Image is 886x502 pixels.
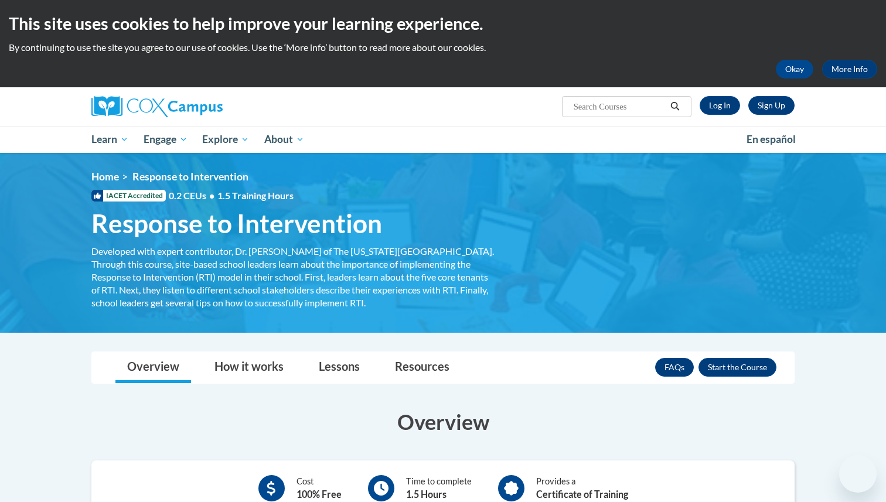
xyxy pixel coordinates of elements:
a: En español [739,127,803,152]
button: Okay [776,60,813,78]
a: Overview [115,352,191,383]
span: Learn [91,132,128,146]
div: Main menu [74,126,812,153]
div: Developed with expert contributor, Dr. [PERSON_NAME] of The [US_STATE][GEOGRAPHIC_DATA]. Through ... [91,245,496,309]
span: IACET Accredited [91,190,166,202]
span: Explore [202,132,249,146]
button: Enroll [698,358,776,377]
span: En español [747,133,796,145]
h3: Overview [91,407,795,436]
a: Explore [195,126,257,153]
a: Cox Campus [91,96,314,117]
b: 100% Free [297,489,342,500]
div: Time to complete [406,475,472,501]
span: • [209,190,214,201]
div: Provides a [536,475,628,501]
a: About [257,126,312,153]
a: Resources [383,352,461,383]
span: Response to Intervention [91,208,382,239]
input: Search Courses [573,100,666,114]
a: Lessons [307,352,372,383]
h2: This site uses cookies to help improve your learning experience. [9,12,877,35]
span: 0.2 CEUs [169,189,294,202]
iframe: Button to launch messaging window [839,455,877,493]
span: 1.5 Training Hours [217,190,294,201]
b: Certificate of Training [536,489,628,500]
span: Response to Intervention [132,170,248,183]
b: 1.5 Hours [406,489,447,500]
img: Cox Campus [91,96,223,117]
a: Log In [700,96,740,115]
p: By continuing to use the site you agree to our use of cookies. Use the ‘More info’ button to read... [9,41,877,54]
a: Register [748,96,795,115]
a: How it works [203,352,295,383]
a: Engage [136,126,195,153]
div: Cost [297,475,342,501]
span: Engage [144,132,188,146]
a: More Info [822,60,877,78]
span: About [264,132,304,146]
a: FAQs [655,358,694,377]
button: Search [666,100,684,114]
a: Home [91,170,119,183]
a: Learn [84,126,136,153]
